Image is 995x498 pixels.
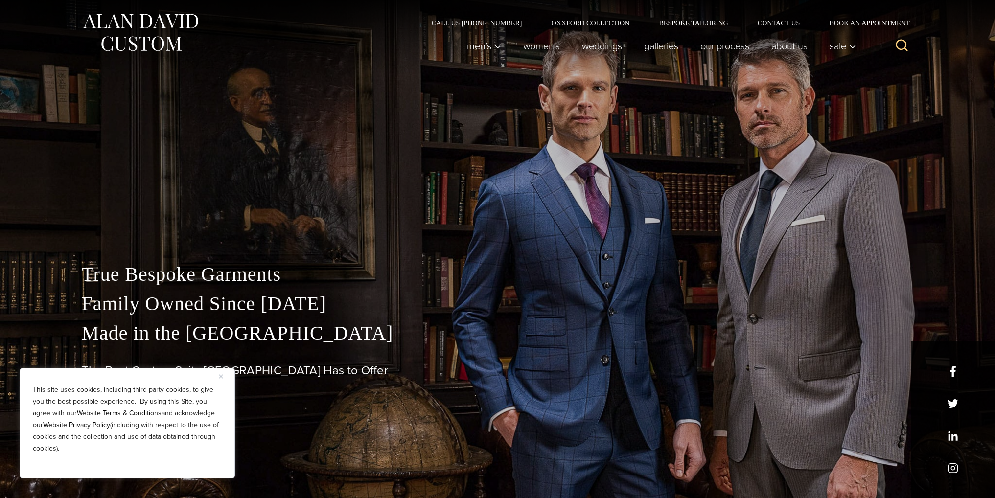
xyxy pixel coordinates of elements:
[82,260,914,348] p: True Bespoke Garments Family Owned Since [DATE] Made in the [GEOGRAPHIC_DATA]
[467,41,501,51] span: Men’s
[77,408,162,418] a: Website Terms & Conditions
[456,36,861,56] nav: Primary Navigation
[814,20,913,26] a: Book an Appointment
[689,36,760,56] a: Our Process
[219,370,231,382] button: Close
[417,20,914,26] nav: Secondary Navigation
[82,363,914,378] h1: The Best Custom Suits [GEOGRAPHIC_DATA] Has to Offer
[760,36,818,56] a: About Us
[43,420,110,430] a: Website Privacy Policy
[743,20,815,26] a: Contact Us
[948,398,958,409] a: x/twitter
[644,20,742,26] a: Bespoke Tailoring
[536,20,644,26] a: Oxxford Collection
[219,374,223,379] img: Close
[417,20,537,26] a: Call Us [PHONE_NUMBER]
[571,36,633,56] a: weddings
[948,366,958,377] a: facebook
[948,430,958,441] a: linkedin
[890,34,914,58] button: View Search Form
[948,463,958,474] a: instagram
[82,11,199,54] img: Alan David Custom
[33,384,222,454] p: This site uses cookies, including third party cookies, to give you the best possible experience. ...
[512,36,571,56] a: Women’s
[633,36,689,56] a: Galleries
[830,41,856,51] span: Sale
